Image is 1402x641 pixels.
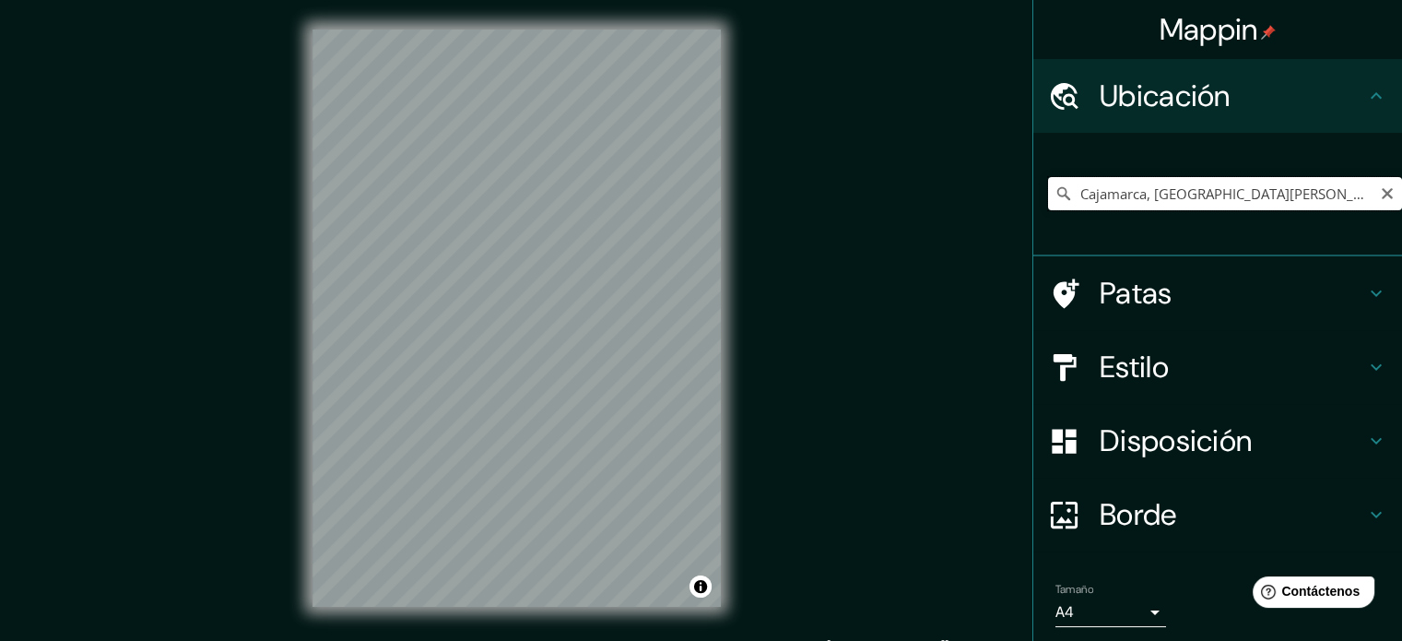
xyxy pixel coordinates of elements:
[1033,478,1402,552] div: Borde
[689,576,712,598] button: Activar o desactivar atribución
[1055,602,1074,622] font: A4
[1238,569,1382,621] iframe: Lanzador de widgets de ayuda
[1380,184,1395,201] button: Claro
[1033,59,1402,133] div: Ubicación
[1048,177,1402,210] input: Elige tu ciudad o zona
[1033,404,1402,478] div: Disposición
[1033,256,1402,330] div: Patas
[1100,421,1252,460] font: Disposición
[1055,582,1093,597] font: Tamaño
[1100,77,1231,115] font: Ubicación
[1100,348,1169,386] font: Estilo
[1261,25,1276,40] img: pin-icon.png
[1160,10,1258,49] font: Mappin
[312,30,721,607] canvas: Mapa
[1100,495,1177,534] font: Borde
[1100,274,1172,313] font: Patas
[1055,598,1166,627] div: A4
[1033,330,1402,404] div: Estilo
